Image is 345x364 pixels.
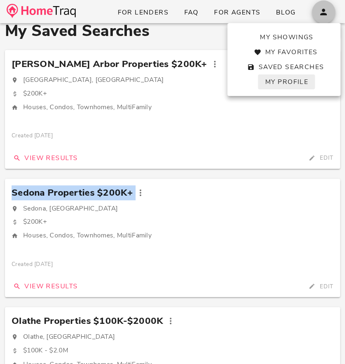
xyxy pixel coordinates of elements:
[12,282,78,291] span: View Results
[12,153,78,163] span: View Results
[258,74,314,89] a: My Profile
[259,33,314,42] span: My Showings
[307,154,333,162] span: Edit
[8,151,81,165] button: View Results
[249,45,324,60] a: My Favorites
[255,48,317,57] span: My Favorites
[5,22,150,40] h1: My Saved Searches
[23,204,118,213] span: Sedona, [GEOGRAPHIC_DATA]
[242,60,331,74] a: Saved Searches
[23,231,152,240] span: Houses, Condos, Townhomes, MultiFamily
[303,152,337,164] button: Edit
[23,217,47,226] span: $200K+
[304,324,345,364] iframe: Chat Widget
[12,314,163,328] span: Olathe Properties $100K-$2000K
[23,103,152,112] span: Houses, Condos, Townhomes, MultiFamily
[249,62,324,72] span: Saved Searches
[110,5,175,20] a: For Lenders
[307,283,333,290] span: Edit
[117,8,169,17] span: For Lenders
[23,346,68,355] span: $100K - $2.0M
[275,8,295,17] span: Blog
[214,8,260,17] span: For Agents
[23,75,164,84] span: [GEOGRAPHIC_DATA], [GEOGRAPHIC_DATA]
[23,332,115,341] span: Olathe, [GEOGRAPHIC_DATA]
[23,89,47,98] span: $200K+
[12,57,207,72] span: [PERSON_NAME] Arbor Properties $200K+
[12,260,53,269] span: Created [DATE]
[7,4,76,18] img: desktop-logo.34a1112.png
[12,131,53,141] span: Created [DATE]
[177,5,205,20] a: FAQ
[264,77,308,86] span: My Profile
[12,185,133,200] span: Sedona Properties $200K+
[253,30,320,45] a: My Showings
[269,5,302,20] a: Blog
[8,279,81,294] button: View Results
[207,5,267,20] a: For Agents
[303,280,337,292] button: Edit
[183,8,199,17] span: FAQ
